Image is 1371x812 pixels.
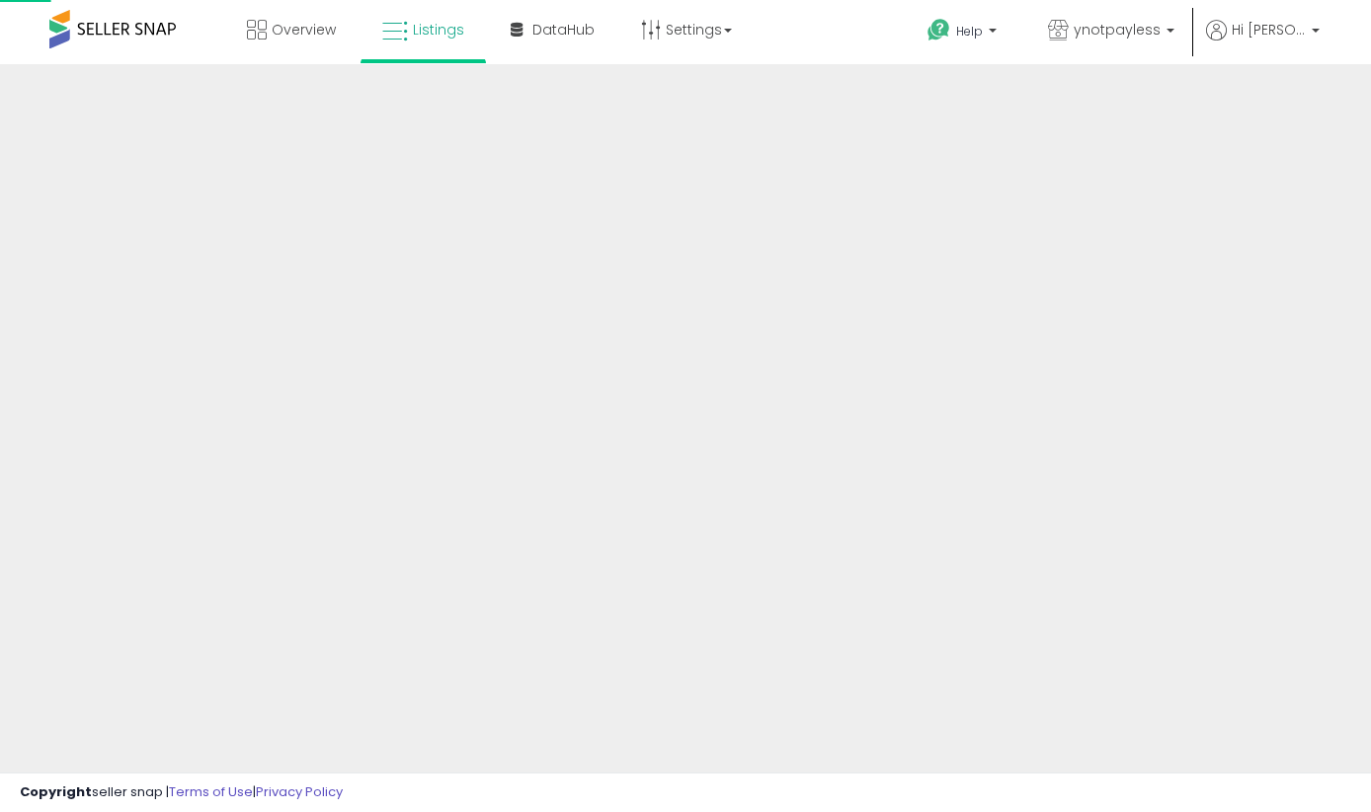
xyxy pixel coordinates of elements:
[1206,20,1320,64] a: Hi [PERSON_NAME]
[20,783,343,802] div: seller snap | |
[1232,20,1306,40] span: Hi [PERSON_NAME]
[20,782,92,801] strong: Copyright
[927,18,951,42] i: Get Help
[956,23,983,40] span: Help
[1074,20,1161,40] span: ynotpayless
[532,20,595,40] span: DataHub
[272,20,336,40] span: Overview
[256,782,343,801] a: Privacy Policy
[169,782,253,801] a: Terms of Use
[413,20,464,40] span: Listings
[912,3,1016,64] a: Help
